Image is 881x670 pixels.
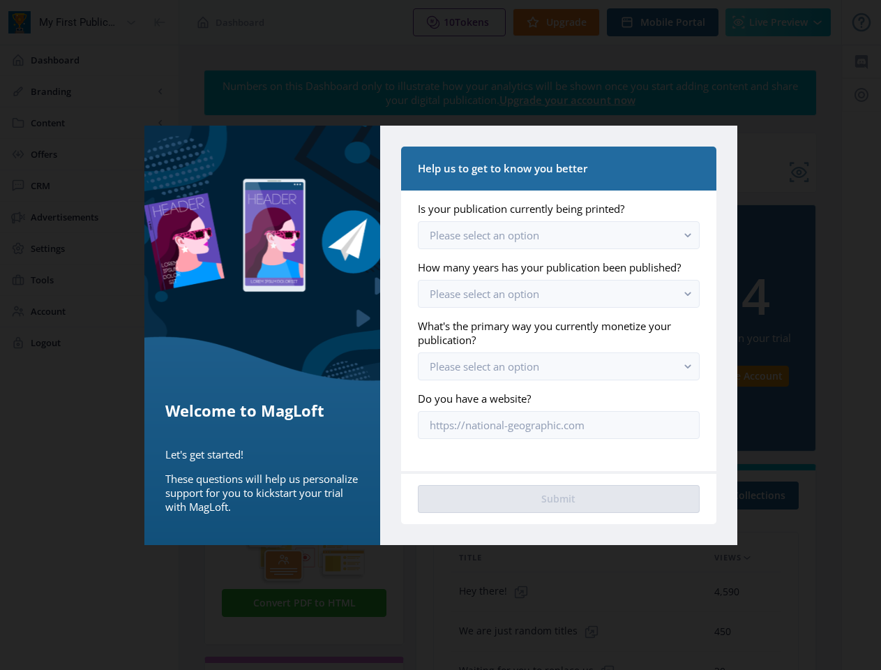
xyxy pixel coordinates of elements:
input: https://national-geographic.com [418,411,699,439]
span: Please select an option [430,287,539,301]
span: Please select an option [430,359,539,373]
button: Please select an option [418,280,699,308]
span: Please select an option [430,228,539,242]
label: Is your publication currently being printed? [418,202,688,216]
h5: Welcome to MagLoft [165,399,360,422]
p: Let's get started! [165,447,360,461]
button: Please select an option [418,221,699,249]
label: How many years has your publication been published? [418,260,688,274]
button: Submit [418,485,699,513]
p: These questions will help us personalize support for you to kickstart your trial with MagLoft. [165,472,360,514]
button: Please select an option [418,352,699,380]
nb-card-header: Help us to get to know you better [401,147,716,191]
label: Do you have a website? [418,392,688,405]
label: What's the primary way you currently monetize your publication? [418,319,688,347]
